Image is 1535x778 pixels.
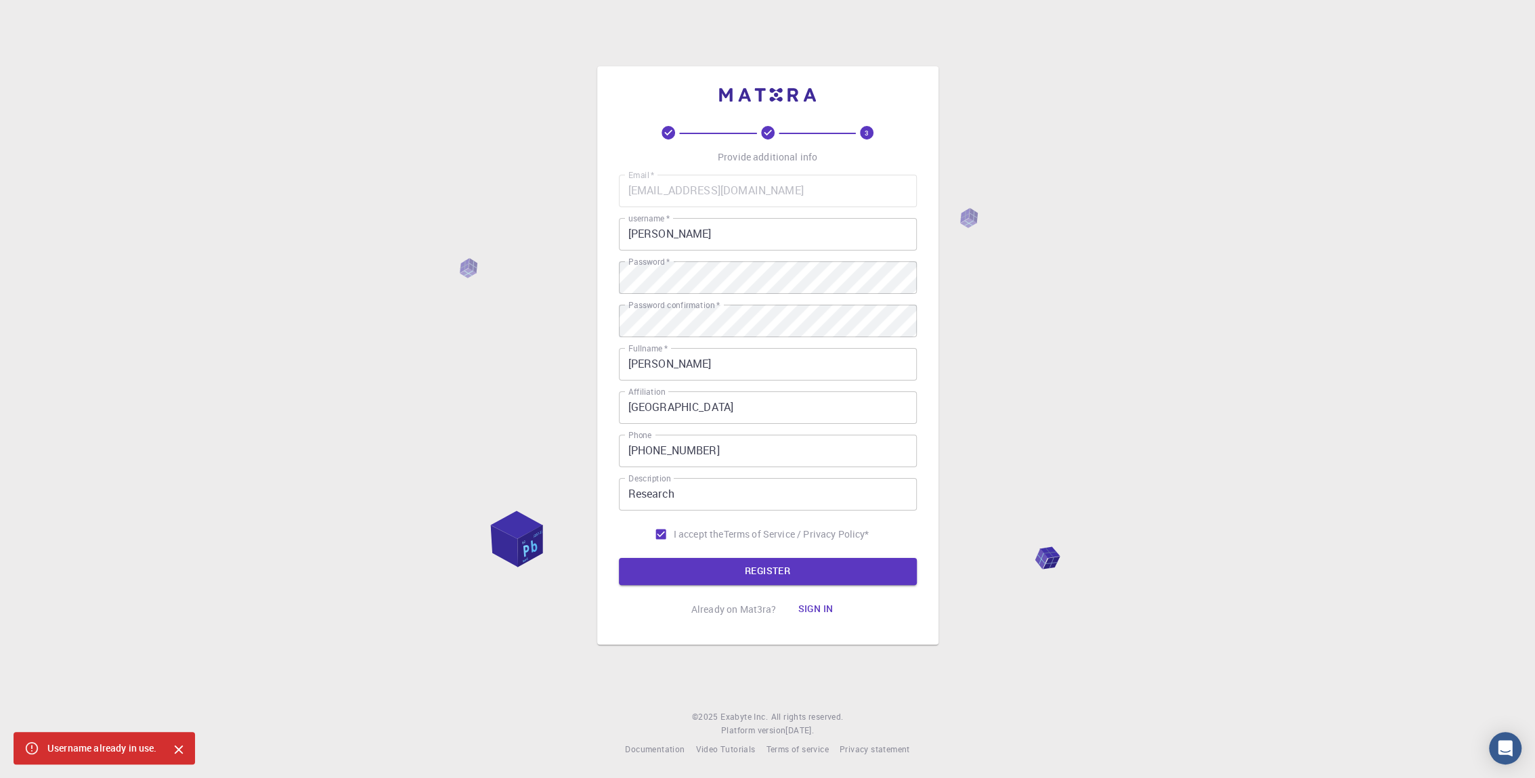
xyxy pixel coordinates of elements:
[840,743,910,754] span: Privacy statement
[1489,732,1521,764] div: Open Intercom Messenger
[720,710,768,724] a: Exabyte Inc.
[628,473,671,484] label: Description
[674,527,724,541] span: I accept the
[718,150,817,164] p: Provide additional info
[720,711,768,722] span: Exabyte Inc.
[787,596,844,623] button: Sign in
[628,299,720,311] label: Password confirmation
[628,386,665,397] label: Affiliation
[628,169,654,181] label: Email
[785,725,814,735] span: [DATE] .
[723,527,869,541] p: Terms of Service / Privacy Policy *
[766,743,828,754] span: Terms of service
[628,343,668,354] label: Fullname
[47,736,157,760] div: Username already in use.
[865,128,869,137] text: 3
[691,603,777,616] p: Already on Mat3ra?
[625,743,685,754] span: Documentation
[628,256,670,267] label: Password
[771,710,843,724] span: All rights reserved.
[785,724,814,737] a: [DATE].
[168,739,190,760] button: Close
[695,743,755,754] span: Video Tutorials
[625,743,685,756] a: Documentation
[766,743,828,756] a: Terms of service
[619,558,917,585] button: REGISTER
[723,527,869,541] a: Terms of Service / Privacy Policy*
[628,429,651,441] label: Phone
[721,724,785,737] span: Platform version
[695,743,755,756] a: Video Tutorials
[840,743,910,756] a: Privacy statement
[628,213,670,224] label: username
[692,710,720,724] span: © 2025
